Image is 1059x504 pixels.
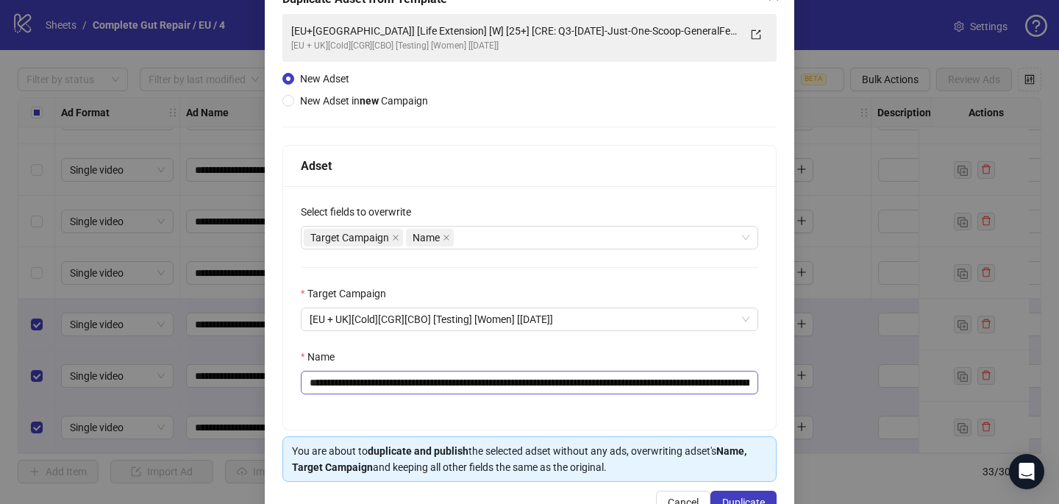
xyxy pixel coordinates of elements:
[292,445,746,473] strong: Name, Target Campaign
[291,39,738,53] div: [EU + UK][Cold][CGR][CBO] [Testing] [Women] [[DATE]]
[1009,454,1044,489] div: Open Intercom Messenger
[300,95,428,107] span: New Adset in Campaign
[310,308,749,330] span: [EU + UK][Cold][CGR][CBO] [Testing] [Women] [31 Aug 2025]
[304,229,403,246] span: Target Campaign
[360,95,379,107] strong: new
[751,29,761,40] span: export
[406,229,454,246] span: Name
[392,234,399,241] span: close
[413,230,440,246] span: Name
[300,73,349,85] span: New Adset
[368,445,468,457] strong: duplicate and publish
[292,443,767,475] div: You are about to the selected adset without any ads, overwriting adset's and keeping all other fi...
[291,23,738,39] div: [EU+[GEOGRAPHIC_DATA]] [Life Extension] [W] [25+] [CRE: Q3-[DATE]-Just-One-Scoop-GeneralFeatures ...
[301,371,758,394] input: Name
[301,204,421,220] label: Select fields to overwrite
[301,285,396,302] label: Target Campaign
[443,234,450,241] span: close
[301,157,758,175] div: Adset
[310,230,389,246] span: Target Campaign
[301,349,344,365] label: Name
